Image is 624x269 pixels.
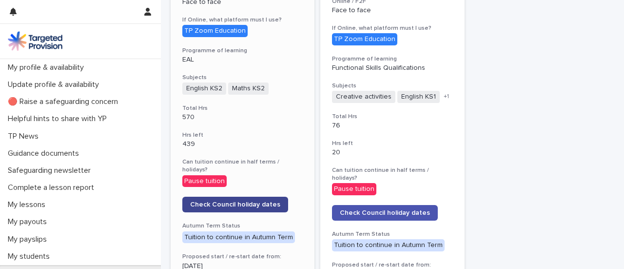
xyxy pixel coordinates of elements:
h3: Subjects [332,82,452,90]
p: EAL [182,56,303,64]
img: M5nRWzHhSzIhMunXDL62 [8,31,62,51]
h3: Hrs left [182,131,303,139]
h3: If Online, what platform must I use? [182,16,303,24]
h3: Proposed start / re-start date from: [182,253,303,261]
p: 🔴 Raise a safeguarding concern [4,97,126,106]
span: English KS1 [397,91,440,103]
p: Update profile & availability [4,80,107,89]
p: 439 [182,140,303,148]
p: Helpful hints to share with YP [4,114,115,124]
h3: Hrs left [332,140,452,147]
h3: Can tuition continue in half terms / holidays? [182,158,303,174]
div: TP Zoom Education [182,25,248,37]
div: TP Zoom Education [332,33,397,45]
span: Check Council holiday dates [190,201,280,208]
h3: Programme of learning [182,47,303,55]
p: My students [4,252,58,261]
span: Creative activities [332,91,395,103]
h3: Autumn Term Status [182,222,303,230]
span: Maths KS2 [228,83,269,95]
h3: If Online, what platform must I use? [332,24,452,32]
p: My lessons [4,200,53,209]
p: 570 [182,113,303,122]
span: + 1 [444,94,449,100]
p: My payouts [4,217,55,227]
div: Pause tuition [332,183,376,195]
span: Check Council holiday dates [340,209,430,216]
p: Guidance documents [4,149,87,158]
p: TP News [4,132,46,141]
div: Tuition to continue in Autumn Term [182,231,295,244]
p: My profile & availability [4,63,92,72]
div: Tuition to continue in Autumn Term [332,239,445,251]
p: My payslips [4,235,55,244]
h3: Subjects [182,74,303,82]
a: Check Council holiday dates [332,205,438,221]
p: 76 [332,122,452,130]
a: Check Council holiday dates [182,197,288,212]
p: Complete a lesson report [4,183,102,192]
p: 20 [332,148,452,157]
div: Pause tuition [182,175,227,187]
h3: Total Hrs [182,104,303,112]
h3: Autumn Term Status [332,230,452,238]
h3: Total Hrs [332,113,452,121]
p: Face to face [332,6,452,15]
p: Safeguarding newsletter [4,166,98,175]
span: English KS2 [182,83,226,95]
h3: Proposed start / re-start date from: [332,261,452,269]
h3: Programme of learning [332,55,452,63]
h3: Can tuition continue in half terms / holidays? [332,166,452,182]
p: Functional Skills Qualifications [332,64,452,72]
